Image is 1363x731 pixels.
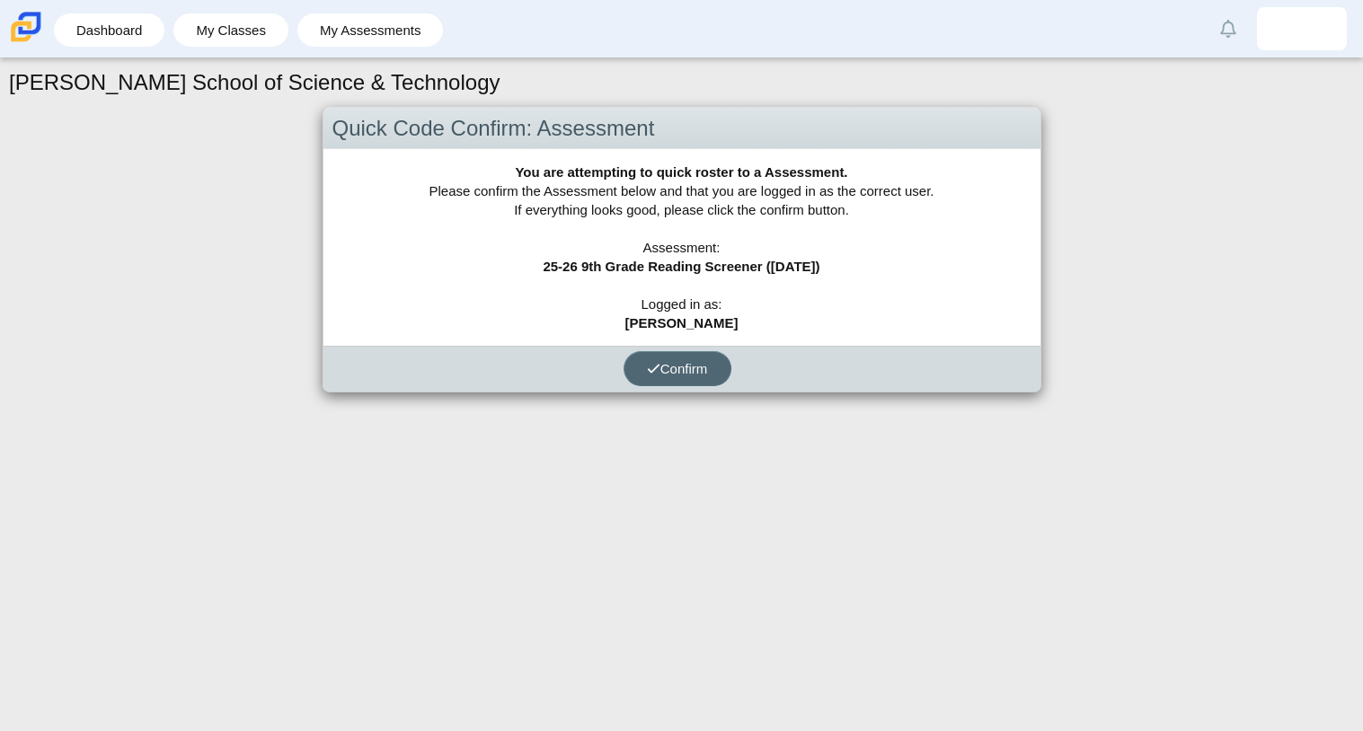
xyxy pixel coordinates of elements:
div: Quick Code Confirm: Assessment [323,108,1040,150]
div: Please confirm the Assessment below and that you are logged in as the correct user. If everything... [323,149,1040,346]
a: Carmen School of Science & Technology [7,33,45,48]
a: Alerts [1208,9,1248,48]
span: Confirm [647,361,708,376]
a: Dashboard [63,13,155,47]
a: My Classes [182,13,279,47]
img: camiyah.wilkerson.EUDWo3 [1288,14,1316,43]
b: You are attempting to quick roster to a Assessment. [515,164,847,180]
a: My Assessments [306,13,435,47]
a: camiyah.wilkerson.EUDWo3 [1257,7,1347,50]
img: Carmen School of Science & Technology [7,8,45,46]
h1: [PERSON_NAME] School of Science & Technology [9,67,500,98]
button: Confirm [624,351,731,386]
b: 25-26 9th Grade Reading Screener ([DATE]) [543,259,819,274]
b: [PERSON_NAME] [625,315,739,330]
